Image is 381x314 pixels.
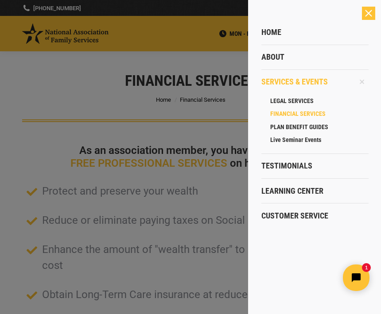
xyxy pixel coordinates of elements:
[270,95,369,107] a: LEGAL SERVICES
[261,186,323,196] span: Learning Center
[270,110,326,118] span: FINANCIAL SERVICES
[261,203,369,228] a: Customer Service
[261,153,369,178] a: Testimonials
[270,97,314,105] span: LEGAL SERVICES
[261,77,328,87] span: Services & Events
[270,123,328,131] span: PLAN BENEFIT GUIDES
[270,133,369,146] a: Live Seminar Events
[261,20,369,45] a: Home
[270,136,321,144] span: Live Seminar Events
[261,211,328,221] span: Customer Service
[261,52,284,62] span: About
[225,257,377,299] iframe: Tidio Chat
[362,7,375,20] div: Close
[270,107,369,120] a: FINANCIAL SERVICES
[261,179,369,203] a: Learning Center
[261,161,312,171] span: Testimonials
[261,45,369,69] a: About
[270,120,369,133] a: PLAN BENEFIT GUIDES
[261,27,281,37] span: Home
